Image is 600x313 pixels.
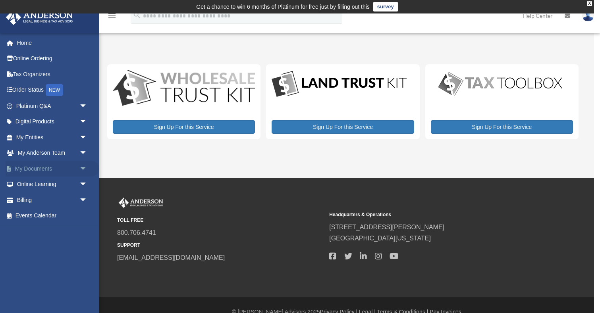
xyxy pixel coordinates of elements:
img: taxtoolbox_new-1.webp [431,70,570,98]
a: Tax Organizers [6,66,99,82]
a: 800.706.4741 [117,229,156,236]
span: arrow_drop_down [79,98,95,114]
a: Home [6,35,99,51]
span: arrow_drop_down [79,145,95,161]
a: My Anderson Teamarrow_drop_down [6,145,99,161]
a: Online Learningarrow_drop_down [6,177,99,192]
img: WS-Trust-Kit-lgo-1.jpg [113,70,255,108]
a: survey [373,2,398,12]
a: Billingarrow_drop_down [6,192,99,208]
small: Headquarters & Operations [329,211,536,219]
img: Anderson Advisors Platinum Portal [117,198,165,208]
a: Sign Up For this Service [431,120,573,134]
span: arrow_drop_down [79,129,95,146]
a: [GEOGRAPHIC_DATA][US_STATE] [329,235,431,242]
div: close [587,1,592,6]
a: Digital Productsarrow_drop_down [6,114,95,130]
a: menu [107,14,117,21]
a: Events Calendar [6,208,99,224]
i: search [133,11,141,19]
a: Sign Up For this Service [113,120,255,134]
small: TOLL FREE [117,216,324,225]
small: SUPPORT [117,241,324,250]
img: Anderson Advisors Platinum Portal [4,10,75,25]
a: Order StatusNEW [6,82,99,98]
img: User Pic [582,10,594,21]
div: Get a chance to win 6 months of Platinum for free just by filling out this [196,2,370,12]
a: [EMAIL_ADDRESS][DOMAIN_NAME] [117,254,225,261]
div: NEW [46,84,63,96]
a: My Entitiesarrow_drop_down [6,129,99,145]
i: menu [107,11,117,21]
span: arrow_drop_down [79,114,95,130]
span: arrow_drop_down [79,192,95,208]
img: LandTrust_lgo-1.jpg [272,70,407,99]
a: Platinum Q&Aarrow_drop_down [6,98,99,114]
span: arrow_drop_down [79,161,95,177]
a: [STREET_ADDRESS][PERSON_NAME] [329,224,444,230]
a: My Documentsarrow_drop_down [6,161,99,177]
a: Online Ordering [6,51,99,67]
span: arrow_drop_down [79,177,95,193]
a: Sign Up For this Service [272,120,414,134]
